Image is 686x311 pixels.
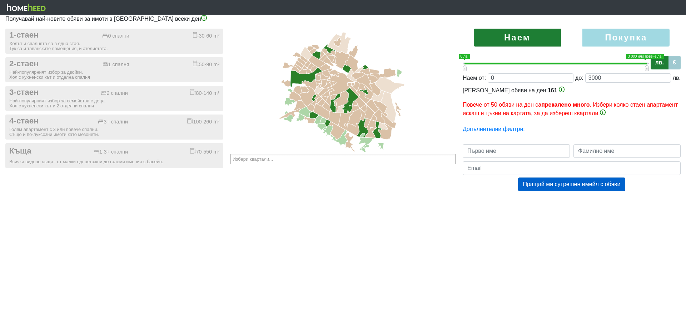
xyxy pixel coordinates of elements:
span: 1-стаен [9,30,39,40]
label: Покупка [582,29,670,47]
div: Най-популярният избор за семейства с деца. Хол с кухненски кът и 2 отделни спални [9,98,219,108]
div: 2 спални [101,90,128,96]
button: Пращай ми сутрешен имейл с обяви [518,178,625,191]
div: Всички видове къщи - от малки едноетажни до големи имения с басейн. [9,159,219,164]
p: Получавай най-новите обяви за имоти в [GEOGRAPHIC_DATA] всеки ден [5,15,681,23]
button: 1-стаен 0 спални 30-60 m² Холът и спалнята са в една стая.Тук са и таванските помещения, и ателие... [5,29,223,54]
div: 0 спални [102,33,129,39]
div: 3+ спални [98,119,128,125]
div: Най-популярният избор за двойки. Хол с кухненски кът и отделна спалня [9,70,219,80]
span: 161 [548,87,557,93]
span: 3-стаен [9,88,39,97]
a: Допълнителни филтри: [463,126,525,132]
span: 0 лв. [459,54,470,59]
div: 70-550 m² [190,148,219,155]
span: 3 000 или повече лв. [626,54,664,59]
span: 2-стаен [9,59,39,69]
img: info-3.png [559,87,565,92]
label: Наем [474,29,561,47]
div: [PERSON_NAME] обяви на ден: [463,86,681,118]
div: Голям апартамент с 3 или повече спални. Също и по-луксозни имоти като мезонети. [9,127,219,137]
input: Първо име [463,144,570,158]
div: 1 спалня [103,62,129,68]
span: 4-стаен [9,116,39,126]
div: 100-260 m² [187,118,219,125]
div: 50-90 m² [193,60,219,68]
img: info-3.png [600,110,606,115]
input: Email [463,161,681,175]
button: 2-стаен 1 спалня 50-90 m² Най-популярният избор за двойки.Хол с кухненски кът и отделна спалня [5,57,223,82]
p: Повече от 50 обяви на ден са . Избери колко стаен апартамент искаш и цъкни на картата, за да избе... [463,101,681,118]
button: 3-стаен 2 спални 80-140 m² Най-популярният избор за семейства с деца.Хол с кухненски кът и 2 отде... [5,86,223,111]
button: 4-стаен 3+ спални 100-260 m² Голям апартамент с 3 или повече спални.Също и по-луксозни имоти като... [5,115,223,140]
button: Къща 1-3+ спални 70-550 m² Всички видове къщи - от малки едноетажни до големи имения с басейн. [5,143,223,168]
div: 30-60 m² [193,32,219,39]
div: 80-140 m² [190,89,219,96]
label: лв. [651,56,668,69]
span: Къща [9,146,31,156]
div: лв. [673,74,681,82]
div: Холът и спалнята са в една стая. Тук са и таванските помещения, и ателиетата. [9,41,219,51]
b: прекалено много [541,102,590,108]
div: до: [575,74,583,82]
div: Наем от: [463,74,486,82]
img: info-3.png [201,15,207,21]
input: Фамилно име [573,144,681,158]
div: 1-3+ спални [94,149,128,155]
label: € [668,56,681,69]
